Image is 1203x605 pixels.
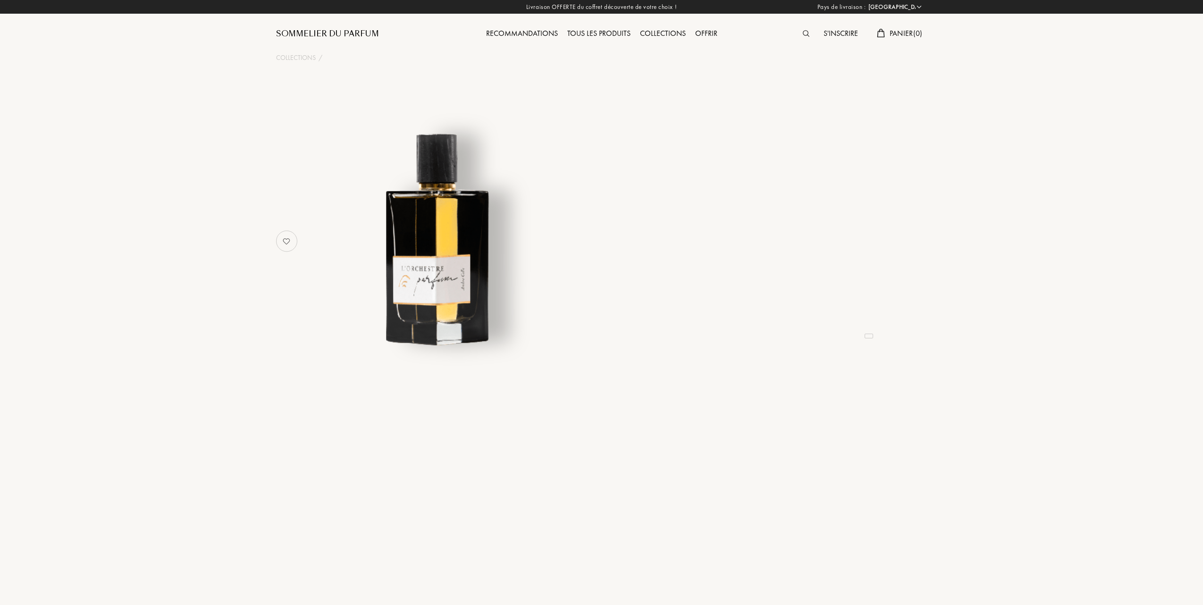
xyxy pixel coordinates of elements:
[877,29,884,37] img: cart.svg
[635,28,690,40] div: Collections
[481,28,563,38] a: Recommandations
[890,28,923,38] span: Panier ( 0 )
[635,28,690,38] a: Collections
[319,53,322,63] div: /
[916,3,923,10] img: arrow_w.png
[563,28,635,40] div: Tous les produits
[803,30,809,37] img: search_icn.svg
[817,2,866,12] span: Pays de livraison :
[690,28,722,38] a: Offrir
[277,232,296,251] img: no_like_p.png
[276,53,316,63] a: Collections
[481,28,563,40] div: Recommandations
[563,28,635,38] a: Tous les produits
[322,120,555,353] img: undefined undefined
[819,28,863,40] div: S'inscrire
[690,28,722,40] div: Offrir
[819,28,863,38] a: S'inscrire
[276,28,379,40] a: Sommelier du Parfum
